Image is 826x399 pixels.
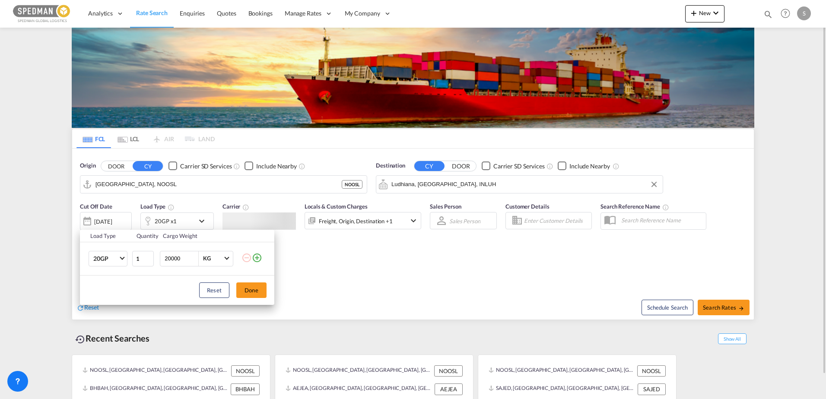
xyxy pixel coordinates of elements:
th: Load Type [80,230,131,242]
input: Enter Weight [164,251,198,266]
div: KG [203,255,211,262]
span: 20GP [93,254,118,263]
md-icon: icon-minus-circle-outline [241,253,252,263]
button: Reset [199,282,229,298]
th: Quantity [131,230,158,242]
div: Cargo Weight [163,232,236,240]
md-icon: icon-plus-circle-outline [252,253,262,263]
button: Done [236,282,267,298]
md-select: Choose: 20GP [89,251,127,266]
input: Qty [132,251,154,266]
